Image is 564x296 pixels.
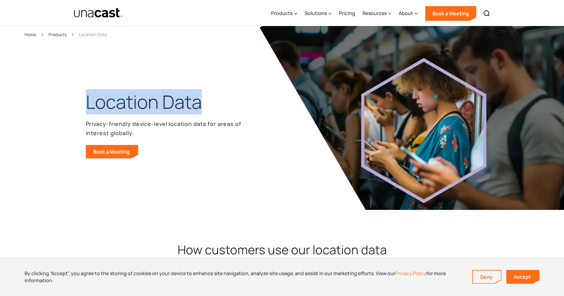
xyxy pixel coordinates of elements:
div: Solutions [305,9,327,17]
img: Search icon [483,10,490,17]
div: Products [271,1,297,26]
div: About [399,1,418,26]
div: Resources [363,1,391,26]
a: home [74,8,124,18]
p: Privacy-friendly device-level location data for areas of interest globally. [86,119,245,138]
img: Unacast text logo [74,8,124,18]
a: Home [25,31,36,38]
h1: Location Data [86,90,202,114]
h2: How customers use our location data [178,242,387,258]
a: Book a Meeting [86,145,138,158]
a: Privacy Policy [395,270,426,277]
a: Accept [506,270,539,284]
a: Products [48,31,67,38]
div: About [399,9,413,17]
div: Solutions [305,1,332,26]
div: Resources [363,9,387,17]
a: Book a Meeting [425,6,476,21]
div: By clicking “Accept”, you agree to the storing of cookies on your device to enhance site navigati... [25,270,463,284]
a: Pricing [339,1,355,26]
div: Location Data [79,31,107,38]
a: Deny [473,271,501,283]
div: Products [271,9,293,17]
